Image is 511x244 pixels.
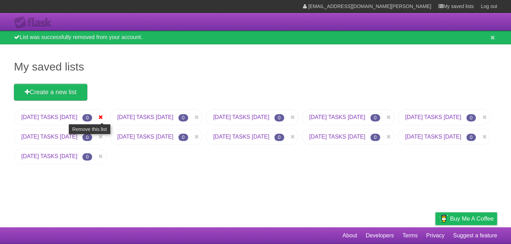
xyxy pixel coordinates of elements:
a: [DATE] TASKS [DATE] [117,134,173,140]
div: Flask [14,16,56,29]
a: Terms [402,229,418,242]
span: 0 [274,134,284,141]
a: [DATE] TASKS [DATE] [21,114,77,120]
span: 0 [274,114,284,121]
span: 0 [370,134,380,141]
a: [DATE] TASKS [DATE] [405,134,461,140]
a: [DATE] TASKS [DATE] [21,134,77,140]
a: [DATE] TASKS [DATE] [213,134,269,140]
a: [DATE] TASKS [DATE] [21,153,77,159]
span: 0 [466,134,476,141]
span: 0 [82,114,92,121]
a: About [342,229,357,242]
span: 0 [82,134,92,141]
a: Suggest a feature [453,229,497,242]
a: Developers [365,229,394,242]
a: [DATE] TASKS [DATE] [309,134,365,140]
span: 0 [82,153,92,161]
img: Buy me a coffee [439,213,448,224]
a: [DATE] TASKS [DATE] [309,114,365,120]
a: [DATE] TASKS [DATE] [405,114,461,120]
span: Buy me a coffee [450,213,494,225]
span: 0 [370,114,380,121]
a: [DATE] TASKS [DATE] [117,114,173,120]
h1: My saved lists [14,58,497,75]
a: Privacy [426,229,444,242]
a: Create a new list [14,84,87,101]
span: 0 [178,114,188,121]
span: 0 [466,114,476,121]
a: [DATE] TASKS [DATE] [213,114,269,120]
a: Buy me a coffee [435,212,497,225]
span: 0 [178,134,188,141]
